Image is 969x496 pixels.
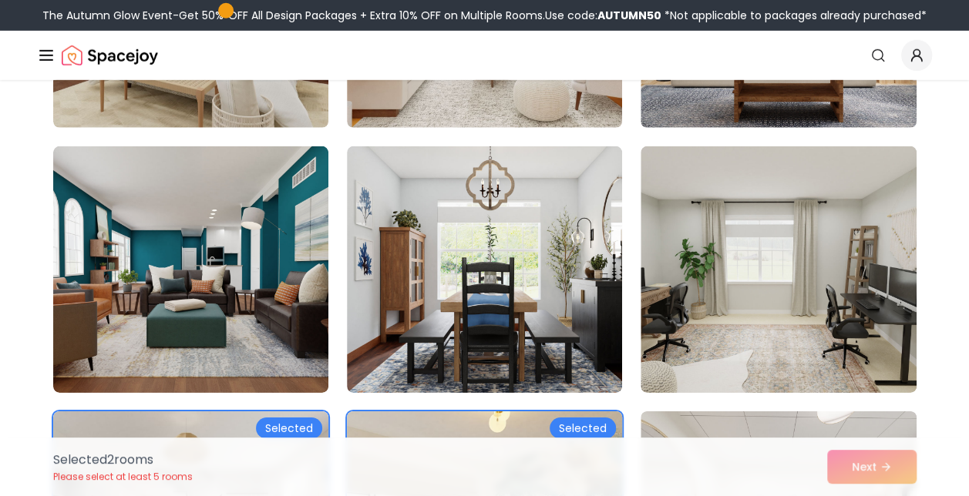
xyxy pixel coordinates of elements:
[37,31,932,80] nav: Global
[550,417,616,439] div: Selected
[62,40,158,71] a: Spacejoy
[661,8,927,23] span: *Not applicable to packages already purchased*
[62,40,158,71] img: Spacejoy Logo
[597,8,661,23] b: AUTUMN50
[53,146,328,393] img: Room room-91
[53,451,193,469] p: Selected 2 room s
[53,471,193,483] p: Please select at least 5 rooms
[545,8,661,23] span: Use code:
[42,8,927,23] div: The Autumn Glow Event-Get 50% OFF All Design Packages + Extra 10% OFF on Multiple Rooms.
[256,417,322,439] div: Selected
[641,146,916,393] img: Room room-93
[347,146,622,393] img: Room room-92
